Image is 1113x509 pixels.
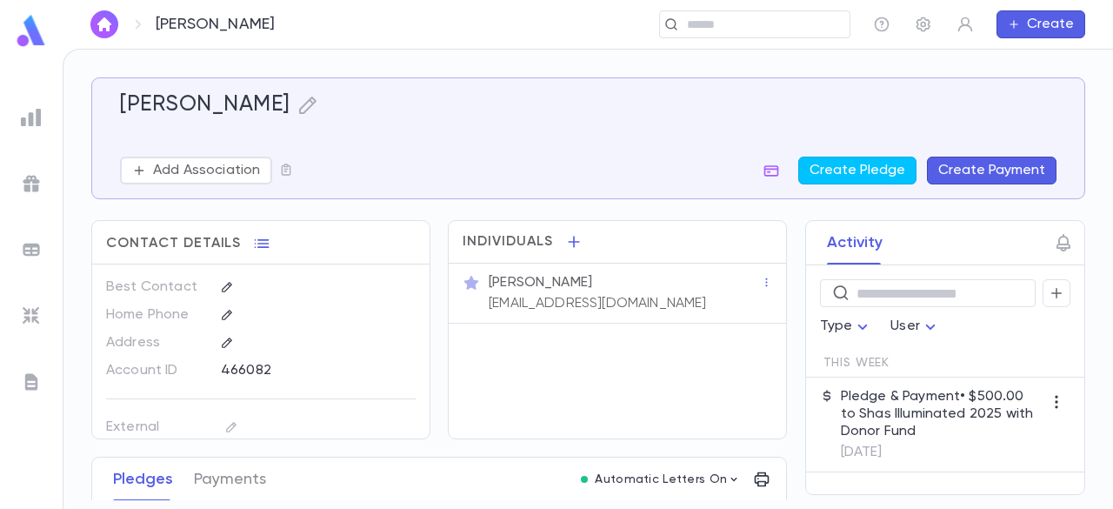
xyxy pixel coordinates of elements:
button: Activity [827,221,883,265]
p: [PERSON_NAME] [489,274,592,291]
p: [DATE] [841,444,1043,461]
p: Best Contact [106,273,206,301]
div: User [890,310,941,344]
p: Account ID [106,357,206,385]
div: Type [820,310,874,344]
img: letters_grey.7941b92b52307dd3b8a917253454ce1c.svg [21,372,42,392]
button: Automatic Letters On [574,467,748,492]
button: Create Pledge [798,157,916,184]
span: This Week [823,356,890,370]
span: Contact Details [106,235,241,252]
span: User [890,319,920,333]
h5: [PERSON_NAME] [120,92,290,118]
div: 466082 [221,357,378,383]
button: Pledges [113,458,173,501]
img: reports_grey.c525e4749d1bce6a11f5fe2a8de1b229.svg [21,107,42,128]
p: External Account ID [106,413,206,453]
p: Pledge & Payment • $500.00 to Shas Illuminated 2025 with Donor Fund [841,388,1043,440]
p: Address [106,329,206,357]
p: Add Association [153,162,260,179]
button: Create Payment [927,157,1056,184]
img: home_white.a664292cf8c1dea59945f0da9f25487c.svg [94,17,115,31]
button: Payments [194,458,266,501]
p: Home Phone [106,301,206,329]
img: batches_grey.339ca447c9d9533ef1741baa751efc33.svg [21,239,42,260]
img: logo [14,14,49,48]
span: Individuals [463,233,553,251]
span: Type [820,319,853,333]
button: Create [996,10,1085,38]
img: imports_grey.530a8a0e642e233f2baf0ef88e8c9fcb.svg [21,305,42,326]
p: Automatic Letters On [595,472,727,486]
button: Add Association [120,157,272,184]
img: campaigns_grey.99e729a5f7ee94e3726e6486bddda8f1.svg [21,173,42,194]
p: [PERSON_NAME] [156,15,275,34]
p: [EMAIL_ADDRESS][DOMAIN_NAME] [489,295,706,312]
